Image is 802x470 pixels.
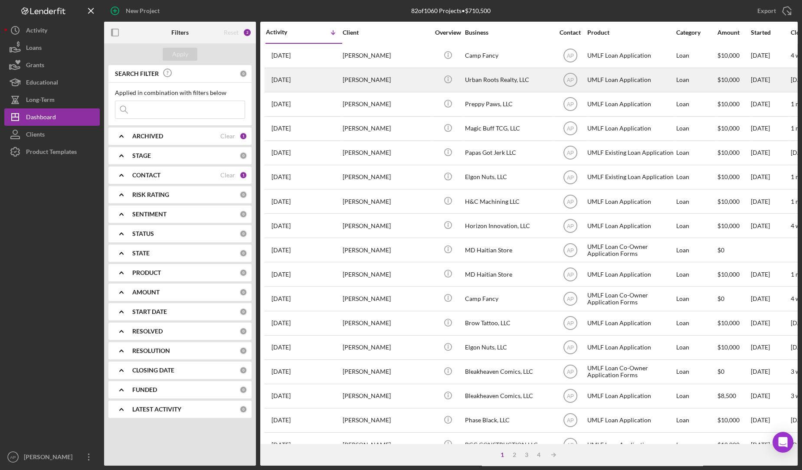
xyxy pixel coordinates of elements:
[115,70,159,77] b: SEARCH FILTER
[343,433,429,456] div: [PERSON_NAME]
[465,44,552,67] div: Camp Fancy
[239,230,247,238] div: 0
[566,126,573,132] text: AP
[343,263,429,286] div: [PERSON_NAME]
[717,409,750,432] div: $10,000
[4,39,100,56] button: Loans
[272,320,291,326] time: 2025-07-27 21:07
[587,312,674,335] div: UMLF Loan Application
[132,133,163,140] b: ARCHIVED
[132,308,167,315] b: START DATE
[676,141,717,164] div: Loan
[465,141,552,164] div: Papas Got Jerk LLC
[104,2,168,20] button: New Project
[566,369,573,375] text: AP
[4,22,100,39] button: Activity
[465,287,552,310] div: Camp Fancy
[566,101,573,108] text: AP
[4,126,100,143] a: Clients
[465,385,552,408] div: Bleakheaven Comics, LLC
[343,336,429,359] div: [PERSON_NAME]
[751,44,790,67] div: [DATE]
[676,238,717,261] div: Loan
[465,433,552,456] div: BCG CONSTRUCTION LLC
[717,29,750,36] div: Amount
[239,327,247,335] div: 0
[520,451,533,458] div: 3
[587,409,674,432] div: UMLF Loan Application
[751,117,790,140] div: [DATE]
[132,211,167,218] b: SENTIMENT
[587,336,674,359] div: UMLF Loan Application
[717,263,750,286] div: $10,000
[587,190,674,213] div: UMLF Loan Application
[676,360,717,383] div: Loan
[239,210,247,218] div: 0
[587,93,674,116] div: UMLF Loan Application
[676,29,717,36] div: Category
[751,287,790,310] div: [DATE]
[239,132,247,140] div: 1
[751,141,790,164] div: [DATE]
[676,214,717,237] div: Loan
[172,48,188,61] div: Apply
[751,93,790,116] div: [DATE]
[22,448,78,468] div: [PERSON_NAME]
[717,238,750,261] div: $0
[239,191,247,199] div: 0
[26,126,45,145] div: Clients
[343,385,429,408] div: [PERSON_NAME]
[717,190,750,213] div: $10,000
[272,247,291,254] time: 2025-08-04 16:42
[26,108,56,128] div: Dashboard
[554,29,586,36] div: Contact
[566,77,573,83] text: AP
[239,249,247,257] div: 0
[4,74,100,91] button: Educational
[132,386,157,393] b: FUNDED
[717,336,750,359] div: $10,000
[171,29,189,36] b: Filters
[272,101,291,108] time: 2025-08-07 19:22
[272,76,291,83] time: 2025-08-08 22:03
[272,295,291,302] time: 2025-07-28 21:22
[587,360,674,383] div: UMLF Loan Co-Owner Application Forms
[751,214,790,237] div: [DATE]
[239,347,247,355] div: 0
[343,93,429,116] div: [PERSON_NAME]
[587,117,674,140] div: UMLF Loan Application
[717,312,750,335] div: $10,000
[132,328,163,335] b: RESOLVED
[751,29,790,36] div: Started
[4,448,100,466] button: AP[PERSON_NAME]
[676,117,717,140] div: Loan
[751,166,790,189] div: [DATE]
[272,344,291,351] time: 2025-07-23 05:46
[4,108,100,126] button: Dashboard
[343,287,429,310] div: [PERSON_NAME]
[533,451,545,458] div: 4
[465,360,552,383] div: Bleakheaven Comics, LLC
[751,409,790,432] div: [DATE]
[132,230,154,237] b: STATUS
[751,336,790,359] div: [DATE]
[676,44,717,67] div: Loan
[566,393,573,399] text: AP
[566,247,573,253] text: AP
[4,56,100,74] a: Grants
[243,28,252,37] div: 2
[676,385,717,408] div: Loan
[465,117,552,140] div: Magic Buff TCG, LLC
[566,223,573,229] text: AP
[676,166,717,189] div: Loan
[4,143,100,160] button: Product Templates
[132,289,160,296] b: AMOUNT
[132,172,160,179] b: CONTACT
[132,367,174,374] b: CLOSING DATE
[239,405,247,413] div: 0
[26,39,42,59] div: Loans
[676,287,717,310] div: Loan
